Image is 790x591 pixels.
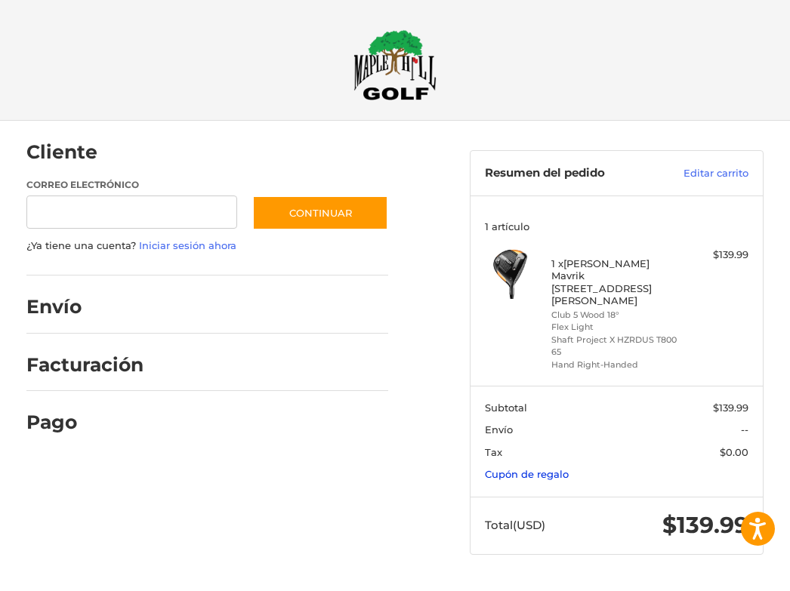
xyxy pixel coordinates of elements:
img: Maple Hill Golf [353,29,437,100]
button: Continuar [252,195,388,230]
iframe: Reseñas de usuarios en Google [665,550,790,591]
h2: Facturación [26,353,143,377]
span: -- [741,423,748,436]
span: Tax [485,446,502,458]
span: Envío [485,423,513,436]
a: Editar carrito [656,166,748,181]
h2: Pago [26,411,115,434]
h3: Resumen del pedido [485,166,656,181]
span: $139.99 [662,511,748,539]
h4: 1 x [PERSON_NAME] Mavrik [STREET_ADDRESS][PERSON_NAME] [551,257,679,306]
li: Shaft Project X HZRDUS T800 65 [551,334,679,359]
span: $139.99 [713,402,748,414]
h3: 1 artículo [485,220,748,232]
div: $139.99 [683,248,748,263]
li: Hand Right-Handed [551,359,679,371]
li: Club 5 Wood 18° [551,309,679,322]
li: Flex Light [551,321,679,334]
span: Subtotal [485,402,527,414]
h2: Envío [26,295,115,319]
span: Total (USD) [485,518,545,532]
a: Iniciar sesión ahora [139,239,236,251]
p: ¿Ya tiene una cuenta? [26,239,388,254]
span: $0.00 [720,446,748,458]
label: Correo electrónico [26,178,238,192]
h2: Cliente [26,140,115,164]
a: Cupón de regalo [485,468,569,480]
